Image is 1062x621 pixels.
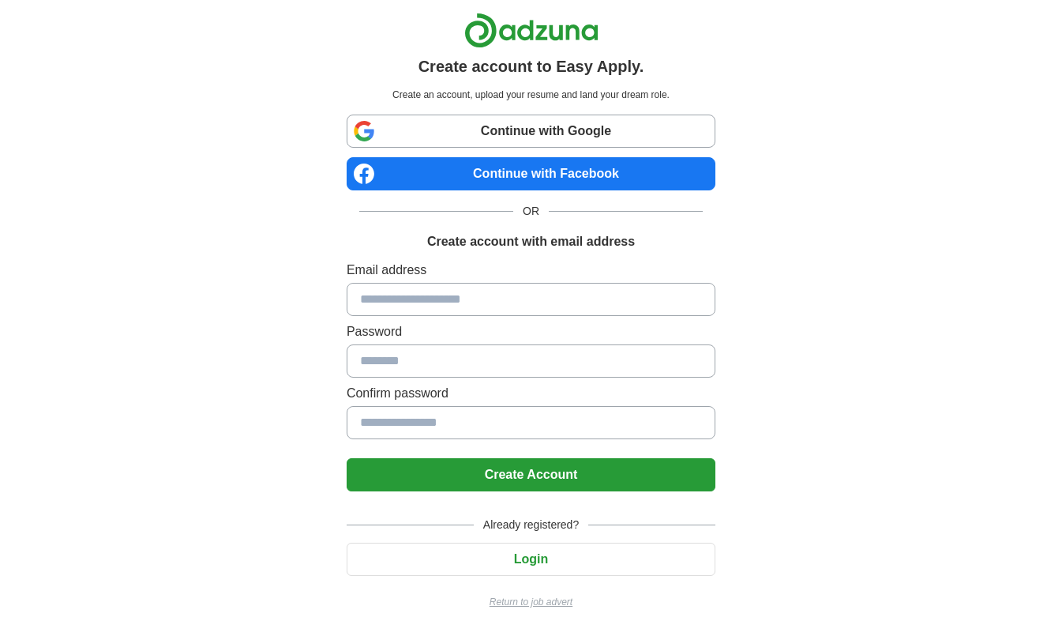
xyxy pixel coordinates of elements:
span: Already registered? [474,517,588,533]
button: Create Account [347,458,715,491]
label: Confirm password [347,384,715,403]
p: Create an account, upload your resume and land your dream role. [350,88,712,102]
a: Login [347,552,715,566]
label: Email address [347,261,715,280]
img: Adzuna logo [464,13,599,48]
label: Password [347,322,715,341]
a: Continue with Facebook [347,157,715,190]
h1: Create account to Easy Apply. [418,55,644,78]
span: OR [513,203,549,220]
a: Return to job advert [347,595,715,609]
a: Continue with Google [347,115,715,148]
h1: Create account with email address [427,232,635,251]
button: Login [347,543,715,576]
